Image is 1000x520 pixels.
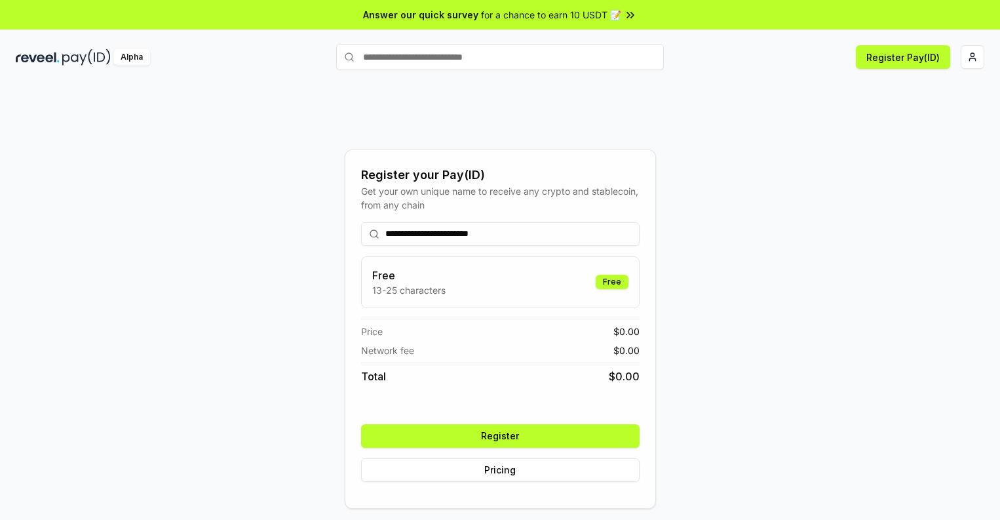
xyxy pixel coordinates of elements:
[596,275,628,289] div: Free
[609,369,640,384] span: $ 0.00
[481,8,621,22] span: for a chance to earn 10 USDT 📝
[613,325,640,338] span: $ 0.00
[361,369,386,384] span: Total
[16,49,60,66] img: reveel_dark
[361,166,640,184] div: Register your Pay(ID)
[361,458,640,482] button: Pricing
[613,344,640,357] span: $ 0.00
[113,49,150,66] div: Alpha
[361,344,414,357] span: Network fee
[363,8,478,22] span: Answer our quick survey
[361,325,383,338] span: Price
[856,45,950,69] button: Register Pay(ID)
[372,283,446,297] p: 13-25 characters
[372,268,446,283] h3: Free
[361,184,640,212] div: Get your own unique name to receive any crypto and stablecoin, from any chain
[361,424,640,448] button: Register
[62,49,111,66] img: pay_id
